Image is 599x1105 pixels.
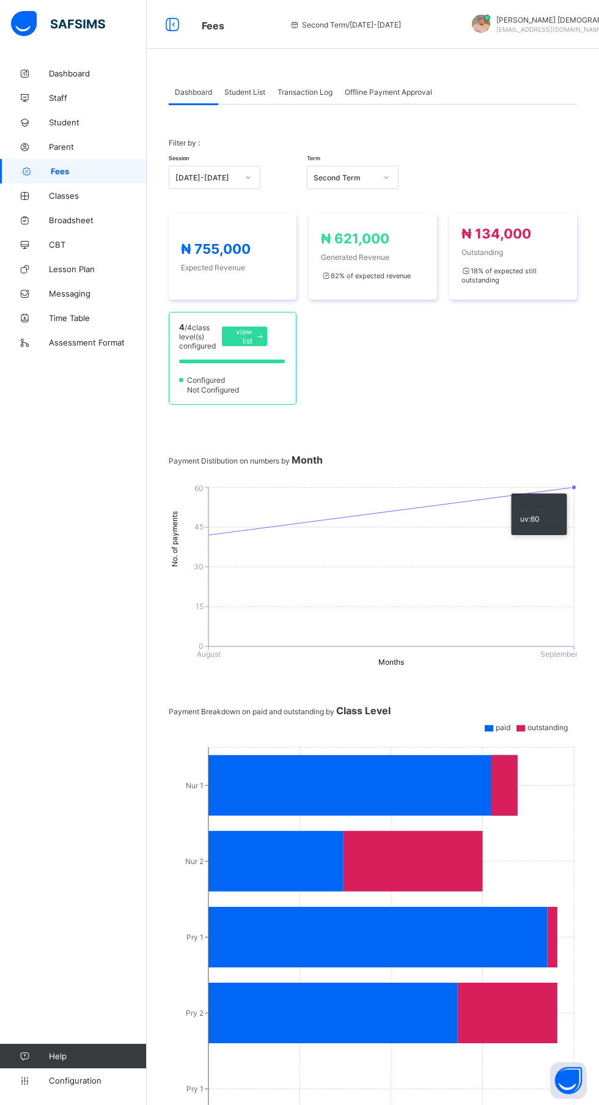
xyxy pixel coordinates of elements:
[194,484,204,493] tspan: 60
[292,454,323,466] span: Month
[49,264,147,274] span: Lesson Plan
[181,263,284,272] span: Expected Revenue
[321,272,410,280] span: 82 % of expected revenue
[49,117,147,127] span: Student
[49,142,147,152] span: Parent
[169,155,189,161] span: Session
[290,20,401,29] span: session/term information
[49,338,147,347] span: Assessment Format
[185,857,204,866] tspan: Nur 2
[170,511,179,567] tspan: No. of payments
[169,138,200,147] span: Filter by :
[461,267,537,284] span: 18 % of expected still outstanding
[461,248,565,257] span: Outstanding
[186,385,243,394] span: Not Configured
[224,87,265,97] span: Student List
[179,322,185,332] span: 4
[186,781,204,790] tspan: Nur 1
[49,313,147,323] span: Time Table
[186,933,204,942] tspan: Pry 1
[202,20,224,32] span: Fees
[49,1076,146,1085] span: Configuration
[49,1051,146,1061] span: Help
[277,87,333,97] span: Transaction Log
[175,87,212,97] span: Dashboard
[199,641,204,651] tspan: 0
[378,657,404,667] tspan: Months
[186,1084,204,1093] tspan: Pry 1
[11,11,105,37] img: safsims
[314,173,376,182] div: Second Term
[179,323,216,350] span: / 4 class level(s) configured
[461,226,531,242] span: ₦ 134,000
[496,723,510,732] span: paid
[196,602,204,611] tspan: 15
[345,87,432,97] span: Offline Payment Approval
[49,289,147,298] span: Messaging
[175,173,238,182] div: [DATE]-[DATE]
[197,649,221,659] tspan: August
[550,1062,587,1099] button: Open asap
[169,707,391,716] span: Payment Breakdown on paid and outstanding by
[51,166,147,176] span: Fees
[49,215,147,225] span: Broadsheet
[321,253,424,262] span: Generated Revenue
[307,155,320,161] span: Term
[540,649,578,659] tspan: September
[194,522,204,531] tspan: 45
[186,1008,204,1018] tspan: Pry 2
[181,241,251,257] span: ₦ 755,000
[169,456,323,465] span: Payment Distibution on numbers by
[186,375,229,385] span: Configured
[194,562,204,571] tspan: 30
[321,231,389,246] span: ₦ 621,000
[49,68,147,78] span: Dashboard
[49,240,147,249] span: CBT
[49,191,147,201] span: Classes
[527,723,568,732] span: outstanding
[231,327,252,346] span: view list
[49,93,147,103] span: Staff
[336,704,391,717] span: Class Level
